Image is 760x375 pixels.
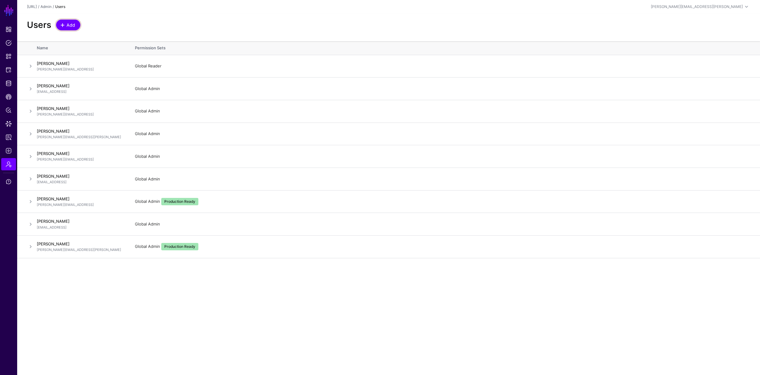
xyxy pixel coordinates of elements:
a: Policy Lens [1,104,16,116]
a: Protected Systems [1,64,16,76]
span: Identity Data Fabric [6,80,12,86]
th: Name [37,41,129,55]
span: Production Ready [161,243,198,250]
th: Permission Sets [129,41,760,55]
div: Global Admin [135,243,750,250]
h4: [PERSON_NAME] [37,218,123,224]
span: Admin [6,161,12,167]
h4: [PERSON_NAME] [37,61,123,66]
div: / [52,4,55,9]
a: Data Lens [1,118,16,130]
a: Admin [40,4,52,9]
span: Dashboard [6,26,12,32]
a: SGNL [4,4,14,17]
h4: [PERSON_NAME] [37,151,123,156]
a: Reports [1,131,16,143]
span: Snippets [6,53,12,59]
a: [URL] [27,4,37,9]
p: [EMAIL_ADDRESS] [37,225,123,230]
div: Global Admin [135,221,750,227]
span: Policies [6,40,12,46]
h4: [PERSON_NAME] [37,106,123,111]
div: Global Admin [135,86,750,92]
h4: [PERSON_NAME] [37,83,123,89]
div: / [37,4,40,9]
p: [PERSON_NAME][EMAIL_ADDRESS] [37,67,123,72]
span: Protected Systems [6,67,12,73]
span: Policy Lens [6,107,12,113]
p: [PERSON_NAME][EMAIL_ADDRESS] [37,157,123,162]
div: Global Reader [135,63,750,69]
a: Admin [1,158,16,170]
p: [PERSON_NAME][EMAIL_ADDRESS] [37,112,123,117]
a: Policies [1,37,16,49]
p: [PERSON_NAME][EMAIL_ADDRESS][PERSON_NAME] [37,134,123,140]
h2: Users [27,20,51,30]
a: Dashboard [1,23,16,36]
span: Support [6,179,12,185]
span: Reports [6,134,12,140]
div: [PERSON_NAME][EMAIL_ADDRESS][PERSON_NAME] [651,4,743,9]
span: Logs [6,148,12,154]
a: CAEP Hub [1,91,16,103]
p: [PERSON_NAME][EMAIL_ADDRESS][PERSON_NAME] [37,247,123,252]
strong: Users [55,4,65,9]
div: Global Admin [135,198,750,205]
div: Global Admin [135,131,750,137]
span: CAEP Hub [6,94,12,100]
span: Add [66,22,76,28]
p: [EMAIL_ADDRESS] [37,180,123,185]
p: [EMAIL_ADDRESS] [37,89,123,94]
h4: [PERSON_NAME] [37,241,123,247]
a: Identity Data Fabric [1,77,16,89]
a: Logs [1,145,16,157]
div: Global Admin [135,153,750,160]
a: Add [56,20,80,30]
p: [PERSON_NAME][EMAIL_ADDRESS] [37,202,123,207]
div: Global Admin [135,176,750,182]
h4: [PERSON_NAME] [37,196,123,202]
h4: [PERSON_NAME] [37,173,123,179]
span: Production Ready [161,198,198,205]
span: Data Lens [6,121,12,127]
div: Global Admin [135,108,750,114]
a: Snippets [1,50,16,63]
h4: [PERSON_NAME] [37,128,123,134]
